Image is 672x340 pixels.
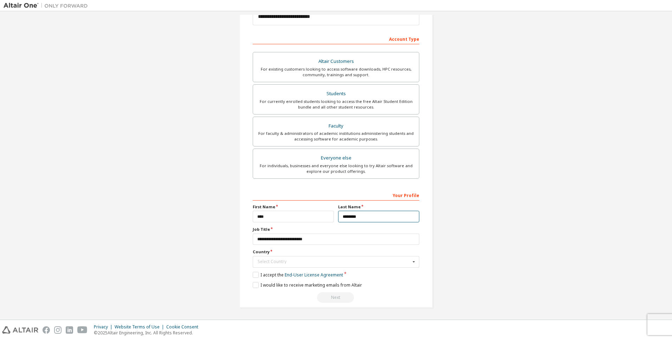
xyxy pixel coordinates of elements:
[257,66,415,78] div: For existing customers looking to access software downloads, HPC resources, community, trainings ...
[166,324,202,330] div: Cookie Consent
[253,292,419,303] div: Read and acccept EULA to continue
[257,163,415,174] div: For individuals, businesses and everyone else looking to try Altair software and explore our prod...
[253,189,419,201] div: Your Profile
[43,326,50,334] img: facebook.svg
[253,249,419,255] label: Country
[257,153,415,163] div: Everyone else
[253,227,419,232] label: Job Title
[253,272,343,278] label: I accept the
[253,204,334,210] label: First Name
[257,131,415,142] div: For faculty & administrators of academic institutions administering students and accessing softwa...
[66,326,73,334] img: linkedin.svg
[258,260,411,264] div: Select Country
[253,282,362,288] label: I would like to receive marketing emails from Altair
[94,324,115,330] div: Privacy
[338,204,419,210] label: Last Name
[285,272,343,278] a: End-User License Agreement
[4,2,91,9] img: Altair One
[54,326,62,334] img: instagram.svg
[257,121,415,131] div: Faculty
[2,326,38,334] img: altair_logo.svg
[94,330,202,336] p: © 2025 Altair Engineering, Inc. All Rights Reserved.
[115,324,166,330] div: Website Terms of Use
[77,326,88,334] img: youtube.svg
[253,33,419,44] div: Account Type
[257,99,415,110] div: For currently enrolled students looking to access the free Altair Student Edition bundle and all ...
[257,89,415,99] div: Students
[257,57,415,66] div: Altair Customers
